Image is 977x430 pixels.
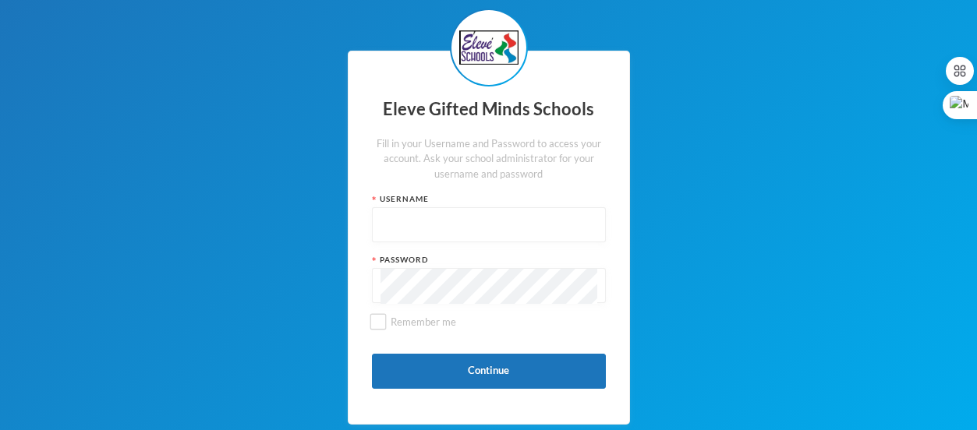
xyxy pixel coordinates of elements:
[372,193,606,205] div: Username
[384,315,462,328] span: Remember me
[372,354,606,389] button: Continue
[372,94,606,125] div: Eleve Gifted Minds Schools
[372,136,606,182] div: Fill in your Username and Password to access your account. Ask your school administrator for your...
[372,254,606,266] div: Password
